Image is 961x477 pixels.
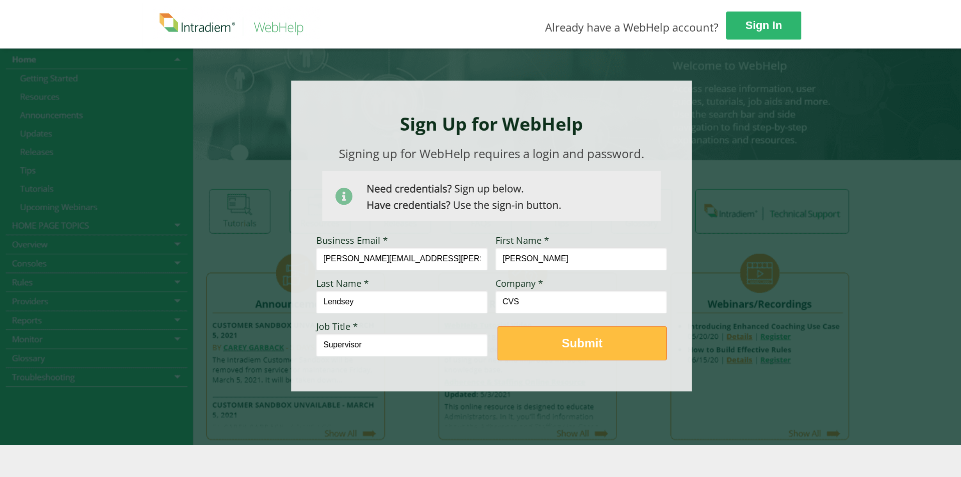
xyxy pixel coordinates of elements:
span: Signing up for WebHelp requires a login and password. [339,145,644,162]
strong: Sign In [745,19,782,32]
span: Company * [496,277,543,289]
strong: Submit [562,336,602,350]
button: Submit [498,326,667,360]
a: Sign In [726,12,801,40]
span: Last Name * [316,277,369,289]
span: First Name * [496,234,549,246]
span: Job Title * [316,320,358,332]
span: Already have a WebHelp account? [545,20,719,35]
img: Need Credentials? Sign up below. Have Credentials? Use the sign-in button. [322,171,661,221]
span: Business Email * [316,234,388,246]
strong: Sign Up for WebHelp [400,112,583,136]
